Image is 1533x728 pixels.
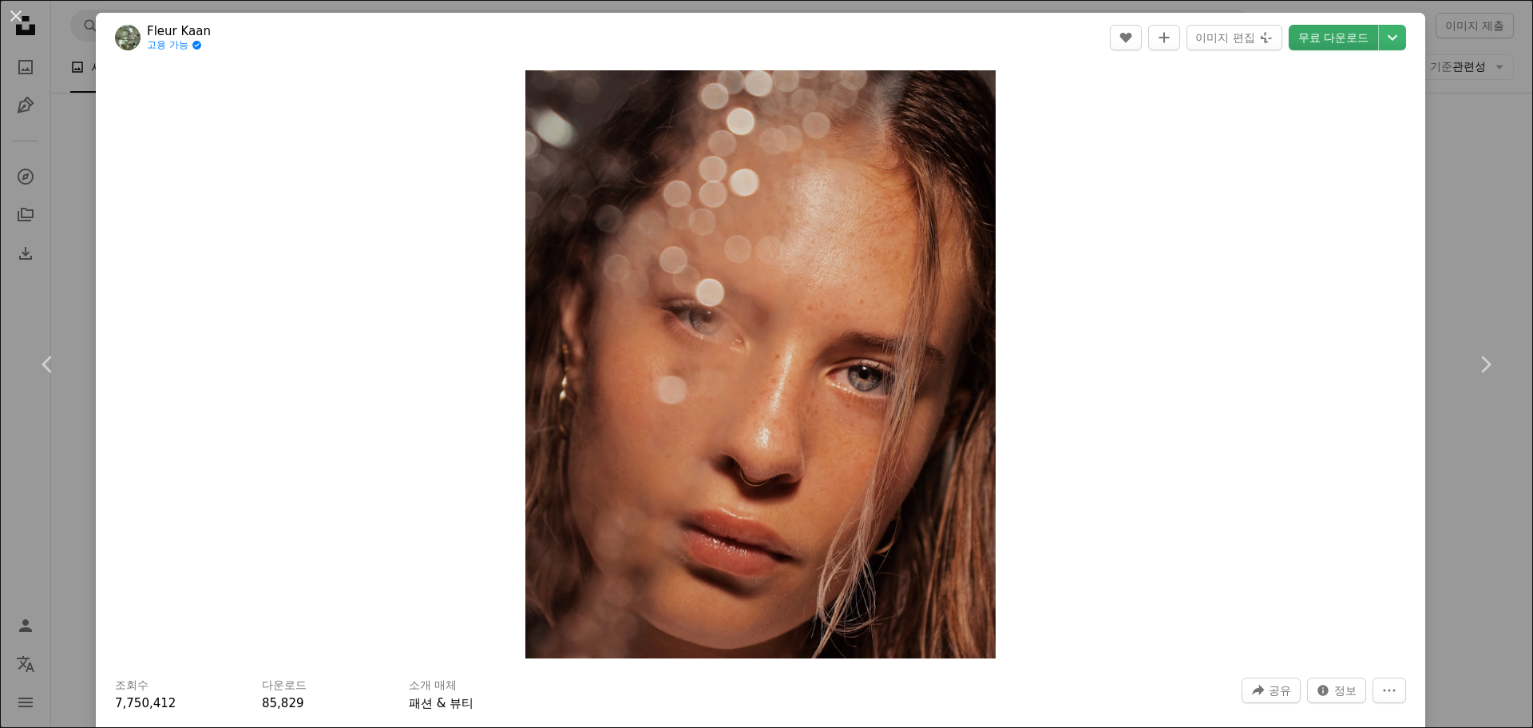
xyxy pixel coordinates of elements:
a: 고용 가능 [147,39,211,52]
button: 좋아요 [1110,25,1142,50]
h3: 다운로드 [262,678,307,694]
button: 이 이미지 확대 [525,70,996,658]
a: 패션 & 뷰티 [409,696,473,710]
button: 이미지 편집 [1186,25,1281,50]
span: 정보 [1334,678,1357,702]
button: 더 많은 작업 [1373,678,1406,703]
span: 85,829 [262,696,304,710]
span: 7,750,412 [115,696,176,710]
button: 이 이미지 관련 통계 [1307,678,1366,703]
span: 공유 [1269,678,1291,702]
img: Fleur Kaan의 프로필로 이동 [115,25,141,50]
a: 다음 [1437,288,1533,441]
h3: 조회수 [115,678,149,694]
a: Fleur Kaan [147,23,211,39]
button: 컬렉션에 추가 [1148,25,1180,50]
h3: 소개 매체 [409,678,457,694]
img: 갈색 머리와 갈색 눈을 가진 여자 [525,70,996,658]
a: 무료 다운로드 [1289,25,1378,50]
button: 다운로드 크기 선택 [1379,25,1406,50]
button: 이 이미지 공유 [1242,678,1301,703]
